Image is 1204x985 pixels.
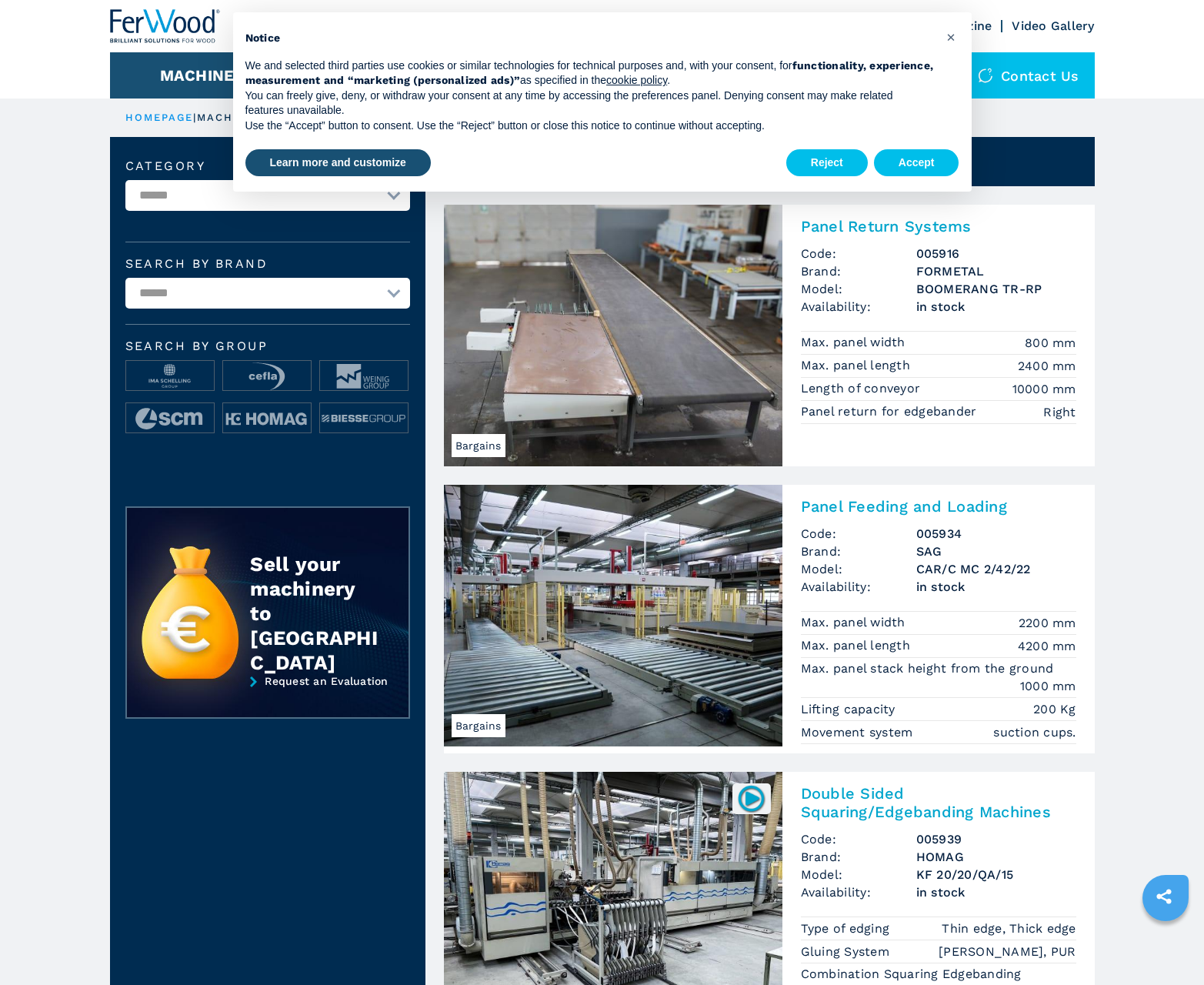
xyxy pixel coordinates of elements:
a: Request an Evaluation [125,675,410,730]
em: 4200 mm [1018,637,1076,655]
a: HOMEPAGE [125,112,194,123]
span: Model: [801,560,916,578]
img: image [223,361,311,392]
span: in stock [916,298,1076,316]
span: Model: [801,866,916,883]
span: Code: [801,525,916,543]
span: Brand: [801,543,916,560]
span: × [946,28,956,46]
img: image [320,361,408,392]
em: Right [1043,403,1076,421]
span: Brand: [801,262,916,280]
h3: BOOMERANG TR-RP [916,280,1076,298]
button: Learn more and customize [245,149,431,177]
em: [PERSON_NAME], PUR [939,943,1076,960]
img: image [126,403,214,434]
p: You can freely give, deny, or withdraw your consent at any time by accessing the preferences pane... [245,88,935,119]
span: Bargains [452,714,505,737]
p: Movement system [801,724,917,741]
h2: Panel Return Systems [801,217,1076,235]
p: Max. panel length [801,637,915,654]
h3: 005934 [916,525,1076,543]
h3: 005939 [916,830,1076,848]
h2: Notice [245,31,935,46]
img: Contact us [978,68,993,83]
div: Contact us [962,52,1095,98]
p: Max. panel width [801,614,909,631]
p: Max. panel width [801,334,909,351]
span: Availability: [801,883,916,901]
em: Thin edge, Thick edge [942,920,1076,937]
em: 1000 mm [1020,677,1076,695]
img: Ferwood [110,9,221,43]
p: Lifting capacity [801,701,899,718]
p: Max. panel stack height from the ground [801,660,1058,677]
h3: 005916 [916,245,1076,262]
span: in stock [916,883,1076,901]
span: Bargains [452,434,505,457]
p: We and selected third parties use cookies or similar technologies for technical purposes and, wit... [245,58,935,88]
img: image [320,403,408,434]
button: Accept [874,149,959,177]
h2: Panel Feeding and Loading [801,497,1076,516]
span: | [193,112,196,123]
button: Reject [786,149,868,177]
a: cookie policy [606,74,667,86]
span: Code: [801,245,916,262]
a: sharethis [1145,877,1183,916]
em: 10000 mm [1012,380,1076,398]
img: image [126,361,214,392]
button: Close this notice [939,25,964,49]
p: Panel return for edgebander [801,403,981,420]
strong: functionality, experience, measurement and “marketing (personalized ads)” [245,59,934,87]
p: Max. panel length [801,357,915,374]
span: Code: [801,830,916,848]
p: Type of edging [801,920,894,937]
h3: KF 20/20/QA/15 [916,866,1076,883]
img: Panel Return Systems FORMETAL BOOMERANG TR-RP [444,205,782,466]
p: Use the “Accept” button to consent. Use the “Reject” button or close this notice to continue with... [245,119,935,134]
p: machines [197,111,263,125]
em: suction cups. [993,723,1076,741]
h3: HOMAG [916,848,1076,866]
span: Availability: [801,298,916,316]
h3: FORMETAL [916,262,1076,280]
span: in stock [916,578,1076,596]
h2: Double Sided Squaring/Edgebanding Machines [801,784,1076,821]
label: Search by brand [125,258,410,270]
button: Machines [160,66,245,85]
span: Search by group [125,340,410,352]
em: 800 mm [1025,334,1076,352]
div: Sell your machinery to [GEOGRAPHIC_DATA] [250,552,378,675]
em: 2200 mm [1019,614,1076,632]
span: Availability: [801,578,916,596]
iframe: Chat [1139,916,1192,973]
img: Panel Feeding and Loading SAG CAR/C MC 2/42/22 [444,485,782,746]
p: Length of conveyor [801,380,925,397]
span: Model: [801,280,916,298]
h3: CAR/C MC 2/42/22 [916,560,1076,578]
a: Video Gallery [1012,18,1094,33]
label: Category [125,160,410,172]
img: image [223,403,311,434]
span: Brand: [801,848,916,866]
a: Panel Feeding and Loading SAG CAR/C MC 2/42/22BargainsPanel Feeding and LoadingCode:005934Brand:S... [444,485,1095,753]
em: 200 Kg [1033,700,1076,718]
p: Gluing System [801,943,894,960]
a: Panel Return Systems FORMETAL BOOMERANG TR-RPBargainsPanel Return SystemsCode:005916Brand:FORMETA... [444,205,1095,466]
h3: SAG [916,543,1076,560]
em: 2400 mm [1018,357,1076,375]
img: 005939 [736,783,766,813]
